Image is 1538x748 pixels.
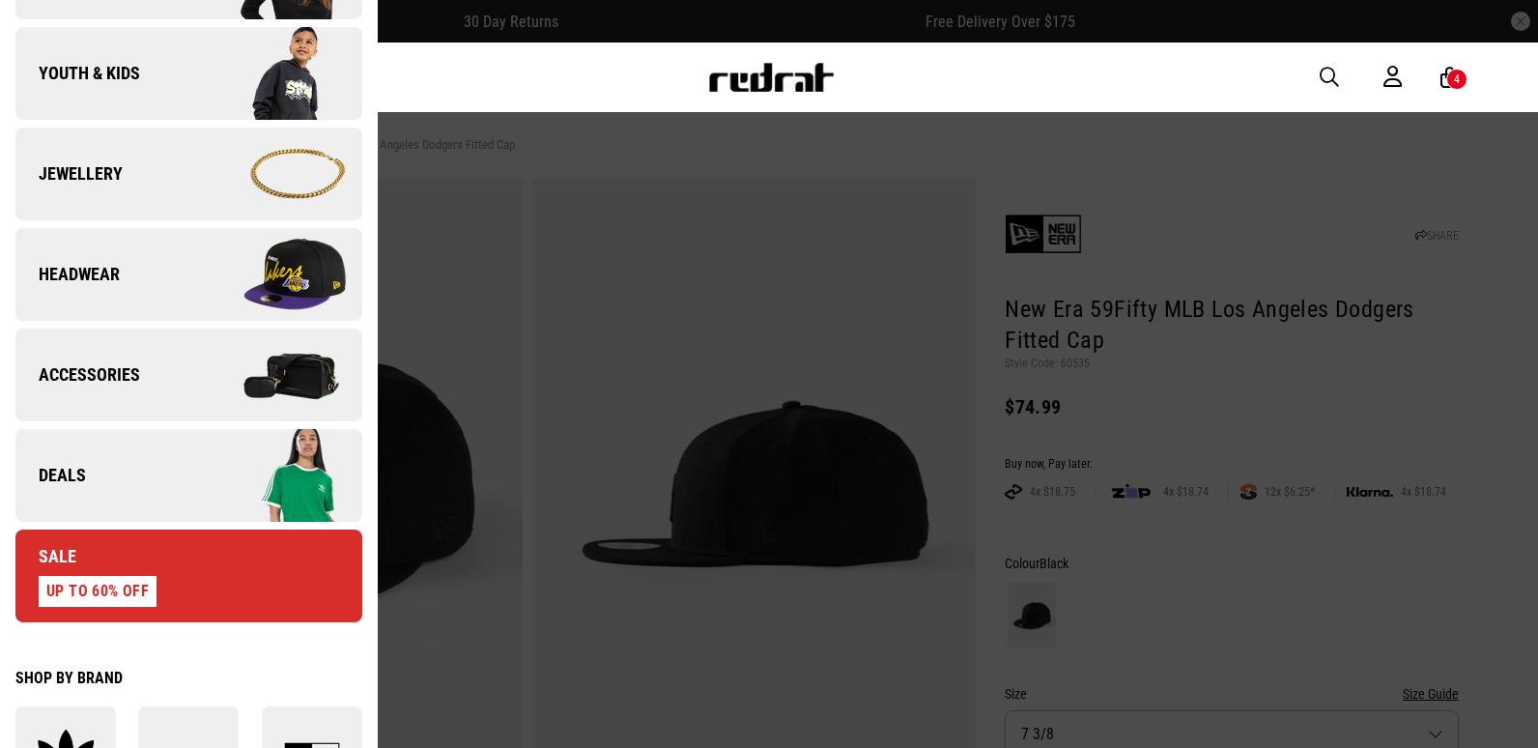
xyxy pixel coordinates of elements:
a: Accessories Company [15,329,362,421]
img: Company [188,25,361,122]
button: Open LiveChat chat widget [15,8,73,66]
div: 4 [1454,72,1460,86]
span: Jewellery [15,162,123,186]
span: Accessories [15,363,140,387]
span: Youth & Kids [15,62,140,85]
a: Jewellery Company [15,128,362,220]
img: Redrat logo [707,63,835,92]
a: Headwear Company [15,228,362,321]
span: Sale [15,545,76,568]
a: Youth & Kids Company [15,27,362,120]
img: Company [188,327,361,423]
a: Sale UP TO 60% OFF [15,530,362,622]
div: UP TO 60% OFF [39,576,157,607]
img: Company [188,427,361,524]
a: 4 [1440,68,1459,88]
img: Company [188,126,361,222]
a: Deals Company [15,429,362,522]
span: Headwear [15,263,120,286]
span: Deals [15,464,86,487]
img: Company [188,226,361,323]
div: Shop by Brand [15,669,362,687]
